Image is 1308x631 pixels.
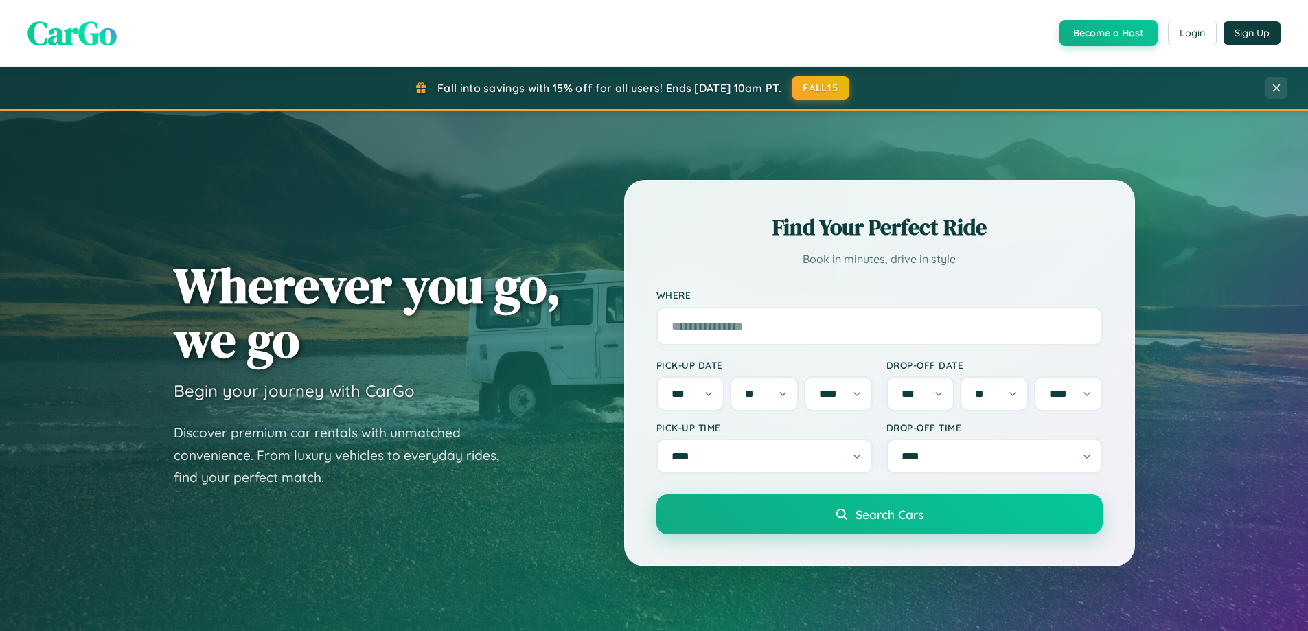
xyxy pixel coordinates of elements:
label: Where [656,290,1103,301]
h2: Find Your Perfect Ride [656,212,1103,242]
label: Pick-up Date [656,359,873,371]
button: Login [1168,21,1217,45]
h1: Wherever you go, we go [174,258,561,367]
label: Pick-up Time [656,422,873,433]
button: FALL15 [792,76,849,100]
span: CarGo [27,10,117,56]
span: Search Cars [856,507,923,522]
span: Fall into savings with 15% off for all users! Ends [DATE] 10am PT. [437,81,781,95]
label: Drop-off Date [886,359,1103,371]
label: Drop-off Time [886,422,1103,433]
button: Become a Host [1059,20,1158,46]
button: Search Cars [656,494,1103,534]
button: Sign Up [1224,21,1281,45]
p: Book in minutes, drive in style [656,249,1103,269]
h3: Begin your journey with CarGo [174,380,415,401]
p: Discover premium car rentals with unmatched convenience. From luxury vehicles to everyday rides, ... [174,422,517,489]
